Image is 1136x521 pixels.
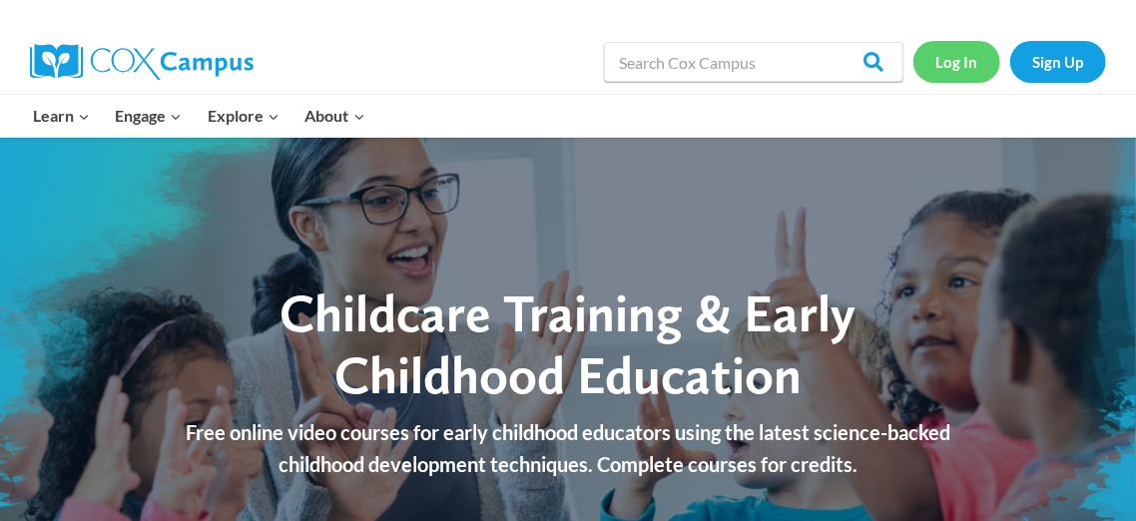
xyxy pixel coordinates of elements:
[30,44,254,80] img: Cox Campus
[604,42,903,82] input: Search Cox Campus
[913,41,1106,82] nav: Secondary Navigation
[1010,41,1106,82] a: Sign Up
[103,95,196,137] button: Child menu of Engage
[292,95,378,137] button: Child menu of About
[913,41,1000,82] a: Log In
[20,95,103,137] button: Child menu of Learn
[195,95,292,137] button: Child menu of Explore
[20,95,377,137] nav: Primary Navigation
[164,416,972,480] p: Free online video courses for early childhood educators using the latest science-backed childhood...
[281,281,856,406] span: Childcare Training & Early Childhood Education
